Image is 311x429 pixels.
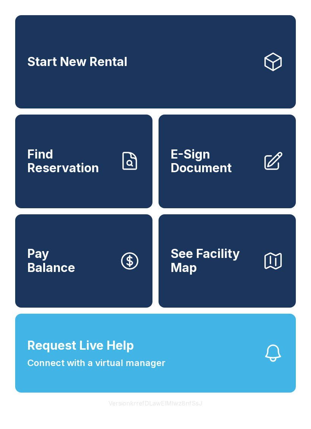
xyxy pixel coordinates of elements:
a: Start New Rental [15,15,296,108]
button: VersionkrrefDLawElMlwz8nfSsJ [102,393,209,414]
span: Start New Rental [27,55,127,69]
a: Find Reservation [15,115,152,208]
span: E-Sign Document [171,148,256,175]
span: See Facility Map [171,247,256,275]
span: Find Reservation [27,148,113,175]
span: Connect with a virtual manager [27,356,165,370]
span: Request Live Help [27,336,134,355]
button: Request Live HelpConnect with a virtual manager [15,314,296,393]
button: See Facility Map [159,214,296,308]
a: E-Sign Document [159,115,296,208]
span: Pay Balance [27,247,75,275]
button: PayBalance [15,214,152,308]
